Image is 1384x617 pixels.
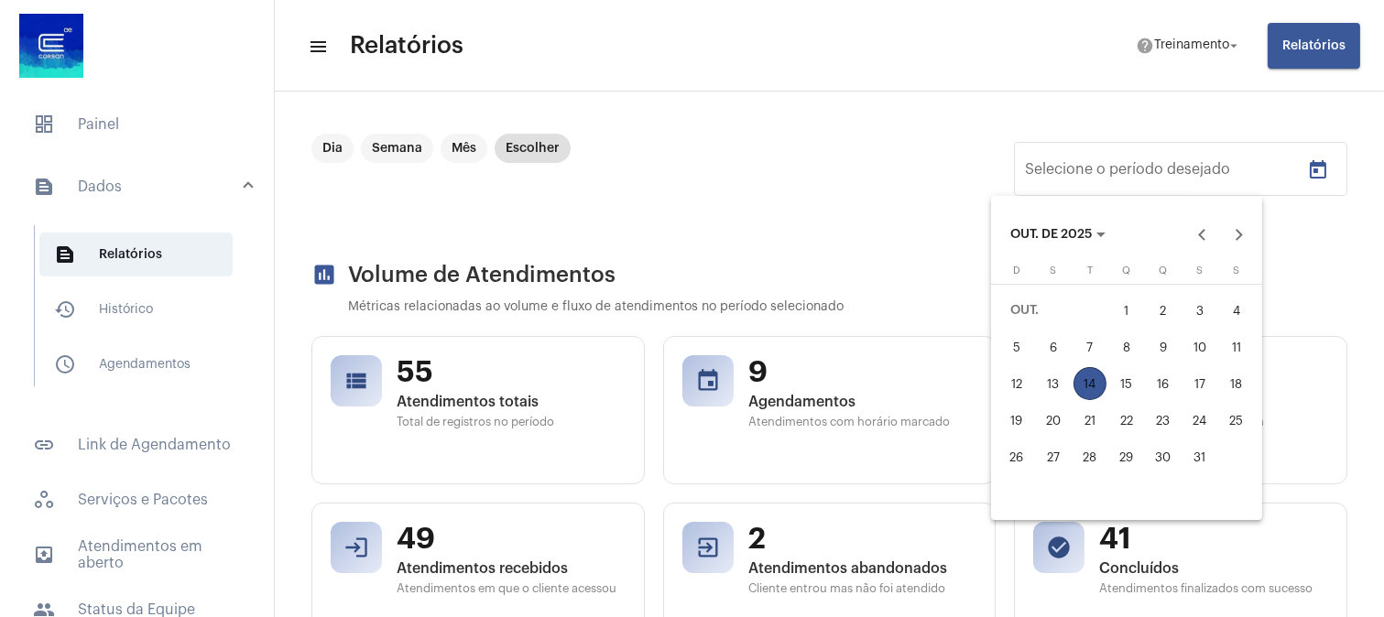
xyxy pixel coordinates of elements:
[1110,367,1143,400] div: 15
[1108,365,1145,402] button: 15 de outubro de 2025
[1122,265,1130,276] span: Q
[1035,438,1072,475] button: 27 de outubro de 2025
[1220,216,1257,253] button: Next month
[1196,265,1203,276] span: S
[1220,294,1253,327] div: 4
[1108,402,1145,438] button: 22 de outubro de 2025
[1182,292,1218,329] button: 3 de outubro de 2025
[1147,404,1180,437] div: 23
[996,216,1120,253] button: Choose month and year
[1035,365,1072,402] button: 13 de outubro de 2025
[1147,440,1180,473] div: 30
[1220,404,1253,437] div: 25
[1110,294,1143,327] div: 1
[1037,440,1070,473] div: 27
[1073,440,1106,473] div: 28
[998,365,1035,402] button: 12 de outubro de 2025
[1233,265,1239,276] span: S
[1037,367,1070,400] div: 13
[998,329,1035,365] button: 5 de outubro de 2025
[1037,330,1070,363] div: 6
[1000,404,1033,437] div: 19
[1145,329,1182,365] button: 9 de outubro de 2025
[1145,365,1182,402] button: 16 de outubro de 2025
[998,438,1035,475] button: 26 de outubro de 2025
[1145,402,1182,438] button: 23 de outubro de 2025
[1108,329,1145,365] button: 8 de outubro de 2025
[1182,438,1218,475] button: 31 de outubro de 2025
[1183,294,1216,327] div: 3
[1110,404,1143,437] div: 22
[1220,367,1253,400] div: 18
[1035,329,1072,365] button: 6 de outubro de 2025
[1073,404,1106,437] div: 21
[1110,440,1143,473] div: 29
[1218,402,1255,438] button: 25 de outubro de 2025
[998,292,1108,329] td: OUT.
[1182,402,1218,438] button: 24 de outubro de 2025
[1035,402,1072,438] button: 20 de outubro de 2025
[1218,365,1255,402] button: 18 de outubro de 2025
[1183,330,1216,363] div: 10
[1183,440,1216,473] div: 31
[1108,438,1145,475] button: 29 de outubro de 2025
[1147,294,1180,327] div: 2
[1013,265,1020,276] span: D
[1000,367,1033,400] div: 12
[1072,438,1108,475] button: 28 de outubro de 2025
[1183,404,1216,437] div: 24
[1145,438,1182,475] button: 30 de outubro de 2025
[1147,330,1180,363] div: 9
[1010,229,1092,242] span: OUT. DE 2025
[1110,330,1143,363] div: 8
[998,402,1035,438] button: 19 de outubro de 2025
[1037,404,1070,437] div: 20
[1218,292,1255,329] button: 4 de outubro de 2025
[1000,330,1033,363] div: 5
[1072,365,1108,402] button: 14 de outubro de 2025
[1108,292,1145,329] button: 1 de outubro de 2025
[1182,329,1218,365] button: 10 de outubro de 2025
[1050,265,1056,276] span: S
[1182,365,1218,402] button: 17 de outubro de 2025
[1000,440,1033,473] div: 26
[1073,367,1106,400] div: 14
[1087,265,1093,276] span: T
[1183,216,1220,253] button: Previous month
[1220,330,1253,363] div: 11
[1218,329,1255,365] button: 11 de outubro de 2025
[1072,329,1108,365] button: 7 de outubro de 2025
[1073,330,1106,363] div: 7
[1159,265,1167,276] span: Q
[1147,367,1180,400] div: 16
[1145,292,1182,329] button: 2 de outubro de 2025
[1183,367,1216,400] div: 17
[1072,402,1108,438] button: 21 de outubro de 2025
